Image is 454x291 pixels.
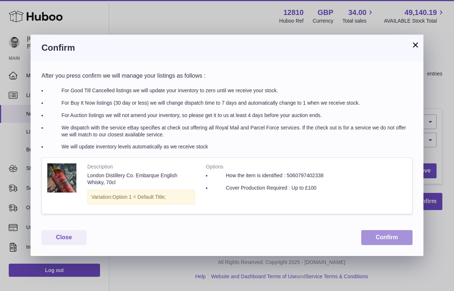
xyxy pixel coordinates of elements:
li: For Buy It Now listings (30 day or less) we will change dispatch time to 7 days and automatically... [47,100,413,106]
li: We dispatch with the service eBay specifies at check out offering all Royal Mail and Parcel Force... [47,124,413,138]
strong: Options [206,163,340,172]
div: Variation: [87,190,195,205]
td: London Distillery Co. Embarque English Whisky, 70cl [82,158,200,214]
strong: Description [87,163,195,172]
button: Confirm [361,230,413,245]
li: For Good Till Cancelled listings we will update your inventory to zero until we receive your stock. [47,87,413,94]
img: london-distillery-co-embarque-english-whisky-70cl-whisky-the-london-distillery-company-digital-di... [47,163,76,193]
li: We will update inventory levels automatically as we receive stock [47,143,413,150]
li: How the item is identified : 5060797402338 [211,172,340,179]
li: For Auction listings we will not amend your inventory, so please get it to us at least 4 days bef... [47,112,413,119]
li: Cover Production Required : Up to £100 [211,185,340,191]
span: Option 1 = Default Title; [112,194,166,200]
p: After you press confirm we will manage your listings as follows : [41,72,413,80]
h3: Confirm [41,42,413,54]
button: Close [41,230,87,245]
button: × [411,40,420,49]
